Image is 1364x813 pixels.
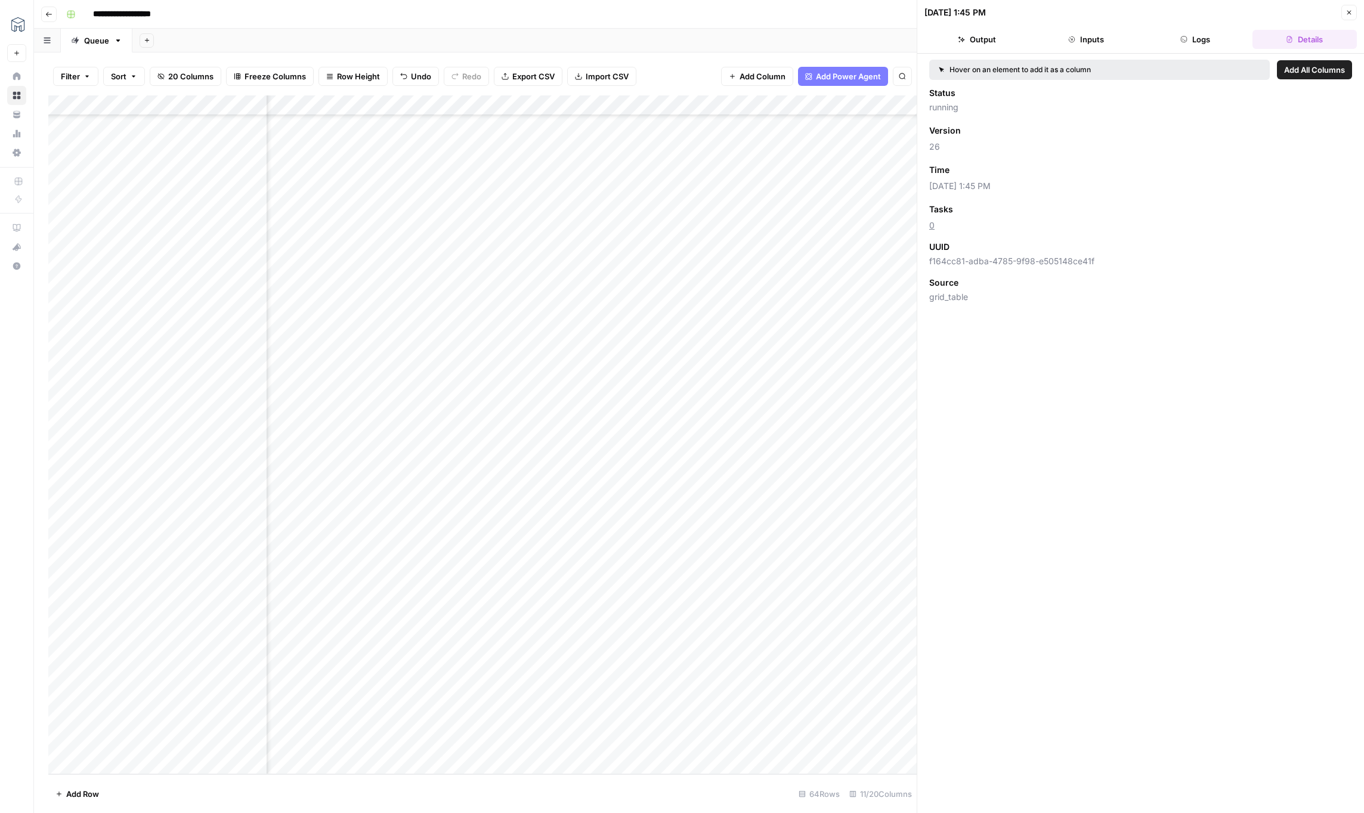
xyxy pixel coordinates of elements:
[392,67,439,86] button: Undo
[929,141,1352,153] span: 26
[721,67,793,86] button: Add Column
[929,180,1352,192] span: [DATE] 1:45 PM
[798,67,888,86] button: Add Power Agent
[929,255,1352,267] span: f164cc81-adba-4785-9f98-e505148ce41f
[7,10,26,39] button: Workspace: MESA
[8,238,26,256] div: What's new?
[586,70,629,82] span: Import CSV
[245,70,306,82] span: Freeze Columns
[924,7,986,18] div: [DATE] 1:45 PM
[929,241,949,253] span: UUID
[929,203,953,215] span: Tasks
[924,30,1029,49] button: Output
[462,70,481,82] span: Redo
[7,105,26,124] a: Your Data
[444,67,489,86] button: Redo
[929,277,958,289] span: Source
[7,86,26,105] a: Browse
[929,220,935,230] a: 0
[1277,60,1352,79] button: Add All Columns
[66,788,99,800] span: Add Row
[929,101,1352,113] span: running
[929,164,949,176] span: Time
[61,70,80,82] span: Filter
[794,784,845,803] div: 64 Rows
[168,70,214,82] span: 20 Columns
[48,784,106,803] button: Add Row
[7,256,26,276] button: Help + Support
[740,70,785,82] span: Add Column
[929,125,961,137] span: Version
[1143,30,1248,49] button: Logs
[494,67,562,86] button: Export CSV
[150,67,221,86] button: 20 Columns
[103,67,145,86] button: Sort
[7,14,29,35] img: MESA Logo
[61,29,132,52] a: Queue
[318,67,388,86] button: Row Height
[1252,30,1357,49] button: Details
[111,70,126,82] span: Sort
[84,35,109,47] div: Queue
[7,124,26,143] a: Usage
[7,143,26,162] a: Settings
[512,70,555,82] span: Export CSV
[816,70,881,82] span: Add Power Agent
[7,237,26,256] button: What's new?
[7,67,26,86] a: Home
[939,64,1176,75] div: Hover on an element to add it as a column
[337,70,380,82] span: Row Height
[411,70,431,82] span: Undo
[1034,30,1138,49] button: Inputs
[845,784,917,803] div: 11/20 Columns
[567,67,636,86] button: Import CSV
[929,87,955,99] span: Status
[7,218,26,237] a: AirOps Academy
[1284,64,1345,76] span: Add All Columns
[53,67,98,86] button: Filter
[226,67,314,86] button: Freeze Columns
[929,291,1352,303] span: grid_table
